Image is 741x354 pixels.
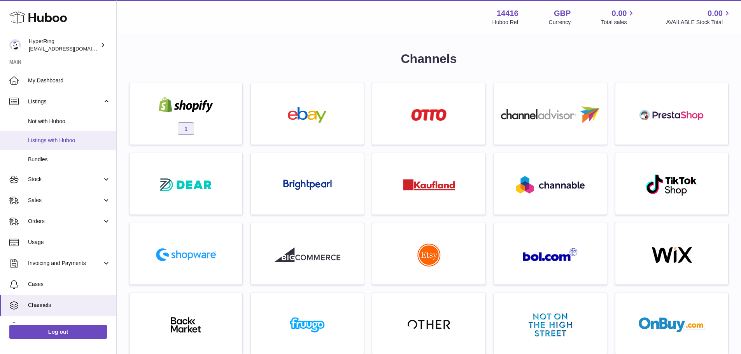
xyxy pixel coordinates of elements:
a: roseta-bigcommerce [255,227,360,281]
img: roseta-bigcommerce [274,247,340,263]
img: roseta-tiktokshop [645,174,698,196]
img: fruugo [274,317,340,333]
a: fruugo [255,297,360,351]
a: roseta-prestashop [619,87,724,141]
img: roseta-bol [523,248,578,262]
a: roseta-shopware [133,227,238,281]
span: Orders [28,218,102,225]
span: Usage [28,239,110,246]
a: roseta-dear [133,157,238,211]
img: shopify [153,97,219,113]
img: wix [639,247,705,263]
span: Invoicing and Payments [28,260,102,267]
img: roseta-dear [158,176,214,194]
span: My Dashboard [28,77,110,84]
a: roseta-kaufland [376,157,481,211]
span: Listings with Huboo [28,137,110,144]
span: [EMAIL_ADDRESS][DOMAIN_NAME] [29,45,114,52]
img: other [408,319,450,331]
span: 0.00 [708,8,723,19]
h1: Channels [129,51,729,67]
a: other [376,297,481,351]
a: Log out [9,325,107,339]
span: Channels [28,302,110,309]
a: roseta-etsy [376,227,481,281]
a: 0.00 AVAILABLE Stock Total [666,8,732,26]
a: roseta-channel-advisor [498,87,603,141]
span: Settings [28,323,110,330]
img: roseta-etsy [417,243,441,267]
img: roseta-brightpearl [283,180,332,190]
img: ebay [274,107,340,123]
img: roseta-channel-advisor [501,106,599,123]
a: notonthehighstreet [498,297,603,351]
span: 0.00 [612,8,627,19]
img: roseta-kaufland [403,179,455,190]
span: Listings [28,98,102,105]
span: Not with Huboo [28,118,110,125]
span: Total sales [601,19,636,26]
a: wix [619,227,724,281]
div: Huboo Ref [492,19,519,26]
img: backmarket [153,317,219,333]
img: roseta-channable [516,176,585,194]
a: roseta-otto [376,87,481,141]
a: roseta-bol [498,227,603,281]
a: onbuy [619,297,724,351]
span: 1 [178,122,194,135]
img: notonthehighstreet [529,313,572,337]
span: Stock [28,176,102,183]
a: ebay [255,87,360,141]
div: HyperRing [29,38,99,52]
strong: GBP [554,8,571,19]
a: roseta-brightpearl [255,157,360,211]
span: Sales [28,197,102,204]
img: onbuy [639,317,705,333]
img: roseta-shopware [153,245,219,264]
span: Bundles [28,156,110,163]
img: roseta-prestashop [639,107,705,123]
strong: 14416 [497,8,519,19]
div: Currency [549,19,571,26]
a: 0.00 Total sales [601,8,636,26]
a: shopify 1 [133,87,238,141]
img: roseta-otto [411,109,447,121]
span: AVAILABLE Stock Total [666,19,732,26]
a: roseta-channable [498,157,603,211]
a: roseta-tiktokshop [619,157,724,211]
img: internalAdmin-14416@internal.huboo.com [9,39,21,51]
span: Cases [28,281,110,288]
a: backmarket [133,297,238,351]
